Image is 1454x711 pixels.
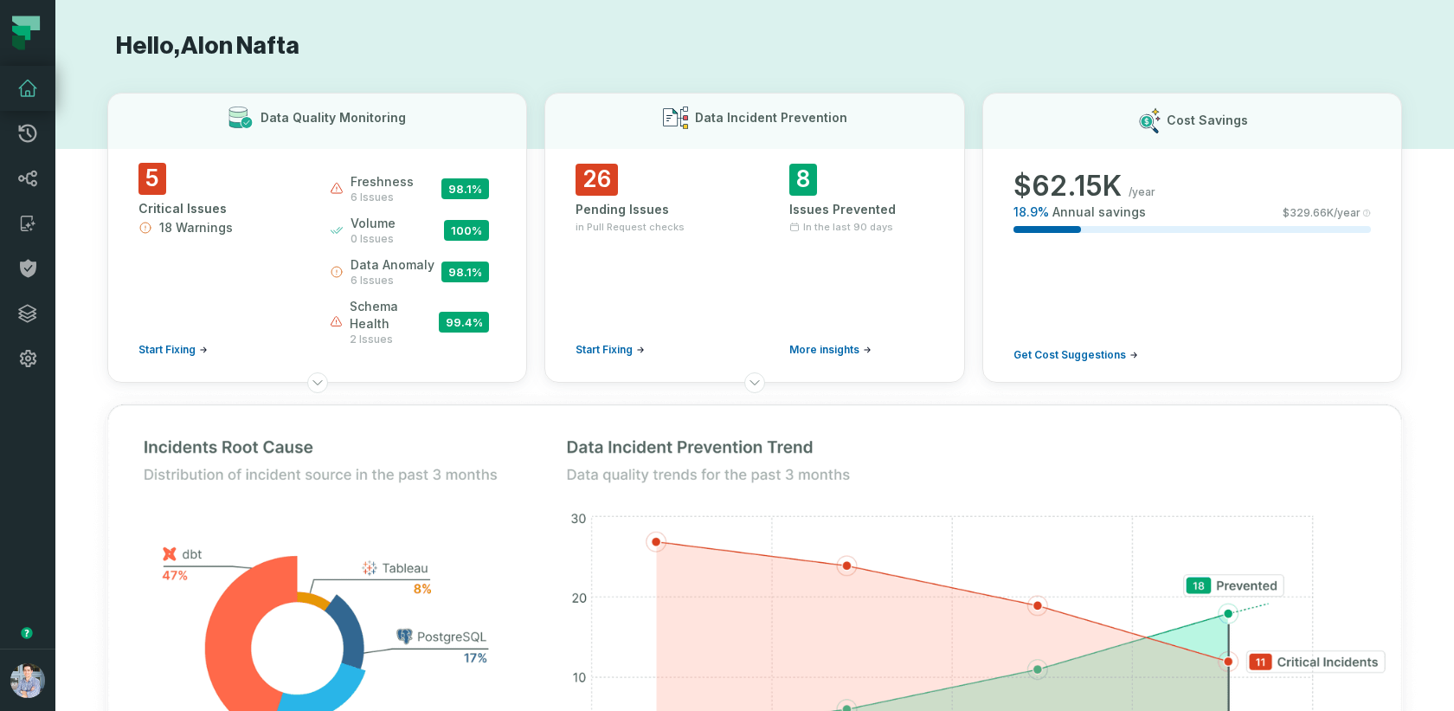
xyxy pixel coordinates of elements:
span: data anomaly [351,256,434,274]
span: Annual savings [1052,204,1146,221]
div: Pending Issues [576,201,720,218]
span: Start Fixing [138,343,196,357]
span: Get Cost Suggestions [1013,348,1126,362]
span: $ 62.15K [1013,169,1122,204]
a: Get Cost Suggestions [1013,348,1138,362]
a: More insights [789,343,872,357]
span: 5 [138,163,166,195]
span: 100 % [444,220,489,241]
span: freshness [351,173,414,191]
a: Start Fixing [576,343,645,357]
span: Start Fixing [576,343,633,357]
div: Issues Prevented [789,201,934,218]
div: Tooltip anchor [19,625,35,641]
button: Data Incident Prevention26Pending Issuesin Pull Request checksStart Fixing8Issues PreventedIn the... [544,93,964,383]
span: 99.4 % [439,312,489,333]
img: avatar of Alon Nafta [10,663,45,698]
button: Data Quality Monitoring5Critical Issues18 WarningsStart Fixingfreshness6 issues98.1%volume0 issue... [107,93,527,383]
span: 18 Warnings [159,219,233,236]
span: 6 issues [351,191,414,204]
span: $ 329.66K /year [1283,206,1361,220]
span: volume [351,215,396,232]
span: in Pull Request checks [576,220,685,234]
span: 26 [576,164,618,196]
span: 6 issues [351,274,434,288]
span: 98.1 % [441,178,489,199]
span: schema health [350,298,439,333]
span: 98.1 % [441,262,489,282]
span: 8 [789,164,817,196]
h3: Data Quality Monitoring [261,109,406,126]
span: /year [1129,185,1155,199]
span: 2 issues [350,333,439,346]
h3: Data Incident Prevention [695,109,847,126]
span: 0 issues [351,232,396,246]
div: Critical Issues [138,200,299,217]
button: Cost Savings$62.15K/year18.9%Annual savings$329.66K/yearGet Cost Suggestions [982,93,1402,383]
span: More insights [789,343,859,357]
h1: Hello, Alon Nafta [107,31,1402,61]
h3: Cost Savings [1167,112,1248,129]
span: In the last 90 days [803,220,893,234]
a: Start Fixing [138,343,208,357]
span: 18.9 % [1013,204,1049,221]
